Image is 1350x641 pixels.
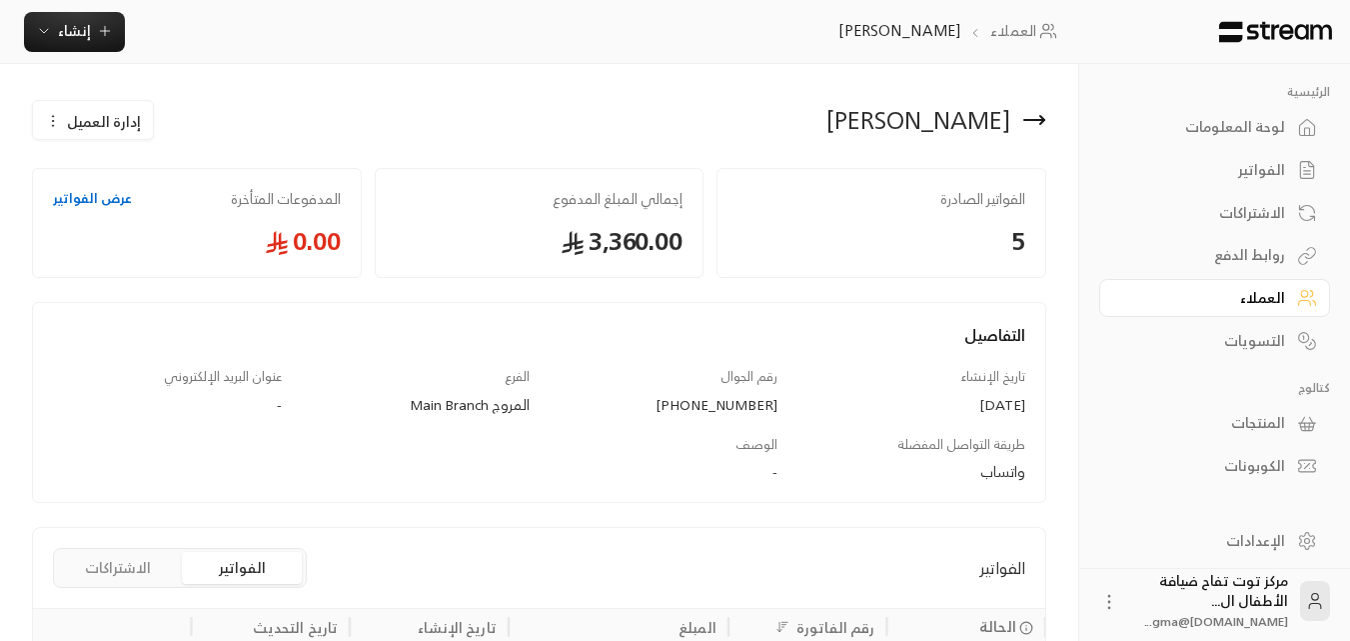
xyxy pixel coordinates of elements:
[1124,245,1285,265] div: روابط الدفع
[58,552,178,584] button: الاشتراكات
[1099,404,1330,443] a: المنتجات
[1124,456,1285,476] div: الكوبونات
[1099,380,1330,396] p: كتالوج
[301,462,777,482] div: -
[1124,203,1285,223] div: الاشتراكات
[838,20,1063,42] nav: breadcrumb
[1099,108,1330,147] a: لوحة المعلومات
[838,20,960,42] p: [PERSON_NAME]
[549,395,777,415] div: [PHONE_NUMBER]
[1099,521,1330,560] a: الإعدادات
[979,616,1016,637] span: الحالة
[32,168,362,278] a: المدفوعات المتأخرةعرض الفواتير0.00
[253,615,339,640] div: تاريخ التحديث
[1145,611,1288,632] span: [DOMAIN_NAME]@gma...
[980,459,1025,484] span: واتساب
[1099,236,1330,275] a: روابط الدفع
[164,365,282,388] span: عنوان البريد الإلكتروني
[396,225,683,257] span: 3,360.00
[58,18,91,43] span: إنشاء
[1124,288,1285,308] div: العملاء
[826,104,1010,136] div: [PERSON_NAME]
[678,615,716,640] div: المبلغ
[67,111,141,132] span: إدارة العميل
[505,365,530,388] span: الفرع
[53,225,341,257] span: 0.00
[1099,151,1330,190] a: الفواتير
[1124,117,1285,137] div: لوحة المعلومات
[979,556,1025,580] span: الفواتير
[182,552,302,584] button: الفواتير
[796,615,874,640] div: رقم الفاتورة
[1124,413,1285,433] div: المنتجات
[53,395,282,415] div: -
[1099,279,1330,318] a: العملاء
[735,433,777,456] span: الوصف
[720,365,777,388] span: رقم الجوال
[33,101,153,141] button: إدارة العميل
[990,20,1063,42] a: العملاء
[24,12,125,52] button: إنشاء
[964,321,1025,349] span: التفاصيل
[396,189,683,209] span: إجمالي المبلغ المدفوع
[1124,160,1285,180] div: الفواتير
[1099,447,1330,486] a: الكوبونات
[418,615,496,640] div: تاريخ الإنشاء
[1124,331,1285,351] div: التسويات
[1099,321,1330,360] a: التسويات
[737,189,1025,209] span: الفواتير الصادرة
[1099,84,1330,100] p: الرئيسية
[1131,571,1288,631] div: مركز توت تفاح ضيافة الأطفال ال...
[301,395,530,415] div: المروج Main Branch
[1217,21,1334,43] img: Logo
[796,395,1025,415] div: [DATE]
[770,615,794,639] button: Sort
[1099,193,1330,232] a: الاشتراكات
[737,225,1025,257] span: 5
[961,365,1025,388] span: تاريخ الإنشاء
[53,189,132,209] a: عرض الفواتير
[897,433,1025,456] span: طريقة التواصل المفضلة
[1124,531,1285,551] div: الإعدادات
[231,189,341,209] span: المدفوعات المتأخرة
